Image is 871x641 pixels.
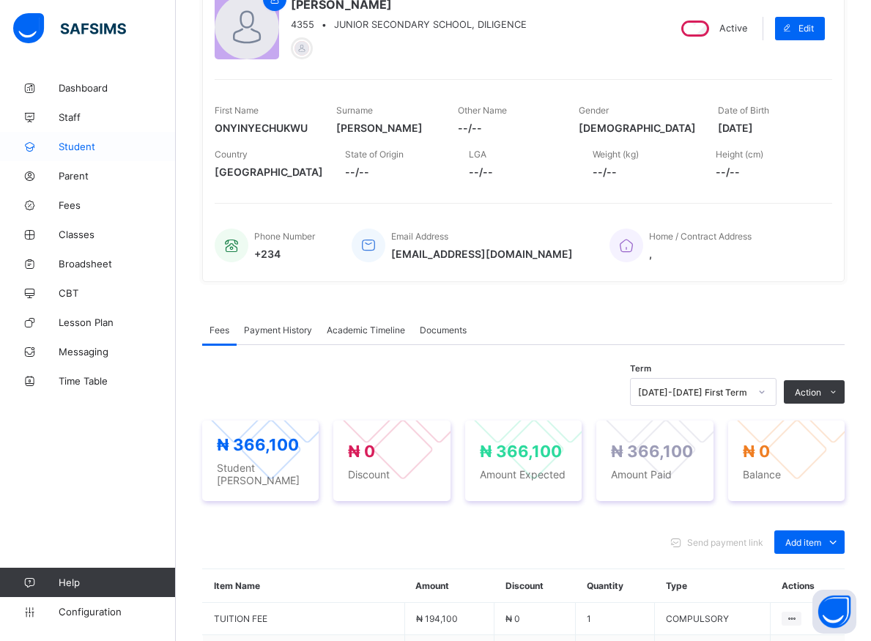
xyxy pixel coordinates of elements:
[579,105,609,116] span: Gender
[579,122,696,134] span: [DEMOGRAPHIC_DATA]
[771,569,845,603] th: Actions
[391,231,448,242] span: Email Address
[13,13,126,44] img: safsims
[336,122,436,134] span: [PERSON_NAME]
[334,19,527,30] span: JUNIOR SECONDARY SCHOOL, DILIGENCE
[217,462,304,486] span: Student [PERSON_NAME]
[391,248,573,260] span: [EMAIL_ADDRESS][DOMAIN_NAME]
[215,105,259,116] span: First Name
[494,569,576,603] th: Discount
[576,569,655,603] th: Quantity
[593,149,639,160] span: Weight (kg)
[416,613,458,624] span: ₦ 194,100
[785,537,821,548] span: Add item
[59,141,176,152] span: Student
[291,19,314,30] span: 4355
[655,569,771,603] th: Type
[336,105,373,116] span: Surname
[59,346,176,357] span: Messaging
[215,122,314,134] span: ONYINYECHUKWU
[576,603,655,635] td: 1
[719,23,747,34] span: Active
[215,166,323,178] span: [GEOGRAPHIC_DATA]
[469,149,486,160] span: LGA
[291,19,527,30] div: •
[215,149,248,160] span: Country
[203,569,405,603] th: Item Name
[348,468,435,481] span: Discount
[718,105,769,116] span: Date of Birth
[345,166,447,178] span: --/--
[345,149,404,160] span: State of Origin
[59,199,176,211] span: Fees
[505,613,520,624] span: ₦ 0
[59,229,176,240] span: Classes
[716,149,763,160] span: Height (cm)
[348,442,375,461] span: ₦ 0
[59,258,176,270] span: Broadsheet
[217,435,299,454] span: ₦ 366,100
[59,316,176,328] span: Lesson Plan
[716,166,818,178] span: --/--
[59,170,176,182] span: Parent
[649,231,752,242] span: Home / Contract Address
[59,606,175,618] span: Configuration
[254,231,315,242] span: Phone Number
[59,375,176,387] span: Time Table
[214,613,393,624] span: TUITION FEE
[743,442,770,461] span: ₦ 0
[718,122,818,134] span: [DATE]
[611,468,698,481] span: Amount Paid
[327,325,405,336] span: Academic Timeline
[420,325,467,336] span: Documents
[798,23,814,34] span: Edit
[59,111,176,123] span: Staff
[795,387,821,398] span: Action
[743,468,830,481] span: Balance
[458,105,507,116] span: Other Name
[404,569,494,603] th: Amount
[210,325,229,336] span: Fees
[469,166,571,178] span: --/--
[812,590,856,634] button: Open asap
[59,82,176,94] span: Dashboard
[458,122,557,134] span: --/--
[630,363,651,374] span: Term
[638,387,749,398] div: [DATE]-[DATE] First Term
[59,287,176,299] span: CBT
[59,577,175,588] span: Help
[480,468,567,481] span: Amount Expected
[593,166,694,178] span: --/--
[649,248,752,260] span: ,
[244,325,312,336] span: Payment History
[687,537,763,548] span: Send payment link
[655,603,771,635] td: COMPULSORY
[611,442,693,461] span: ₦ 366,100
[480,442,562,461] span: ₦ 366,100
[254,248,315,260] span: +234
